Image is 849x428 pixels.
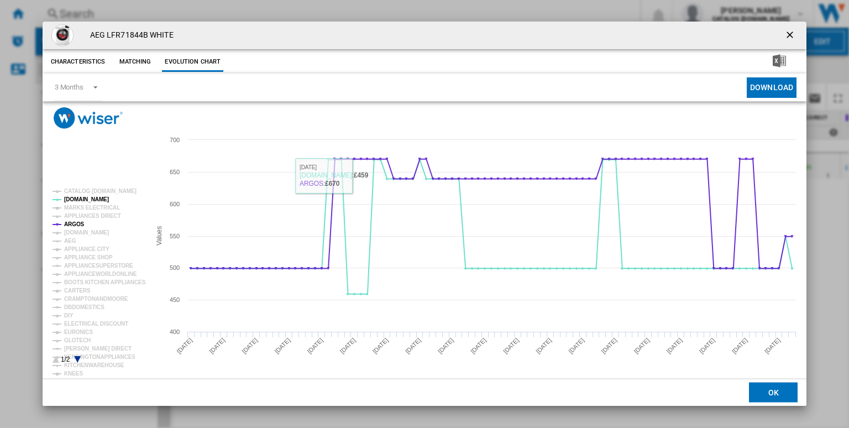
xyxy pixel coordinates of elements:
[55,83,83,91] div: 3 Months
[763,337,782,355] tspan: [DATE]
[64,304,104,310] tspan: DBDOMESTICS
[64,213,121,219] tspan: APPLIANCES DIRECT
[339,337,357,355] tspan: [DATE]
[162,52,223,72] button: Evolution chart
[404,337,422,355] tspan: [DATE]
[502,337,520,355] tspan: [DATE]
[534,337,553,355] tspan: [DATE]
[240,337,259,355] tspan: [DATE]
[469,337,488,355] tspan: [DATE]
[64,254,113,260] tspan: APPLIANCE SHOP
[170,328,180,335] tspan: 400
[170,296,180,303] tspan: 450
[43,22,806,406] md-dialog: Product popup
[208,337,226,355] tspan: [DATE]
[64,329,93,335] tspan: EURONICS
[64,346,132,352] tspan: [PERSON_NAME] DIRECT
[170,169,180,175] tspan: 650
[64,321,128,327] tspan: ELECTRICAL DISCOUNT
[64,312,74,319] tspan: DIY
[780,24,802,46] button: getI18NText('BUTTONS.CLOSE_DIALOG')
[64,196,109,202] tspan: [DOMAIN_NAME]
[175,337,193,355] tspan: [DATE]
[61,356,70,363] text: 1/2
[111,52,159,72] button: Matching
[170,201,180,207] tspan: 600
[170,137,180,143] tspan: 700
[747,77,796,98] button: Download
[64,263,133,269] tspan: APPLIANCESUPERSTORE
[784,29,798,43] ng-md-icon: getI18NText('BUTTONS.CLOSE_DIALOG')
[54,107,123,129] img: logo_wiser_300x94.png
[64,188,137,194] tspan: CATALOG [DOMAIN_NAME]
[567,337,585,355] tspan: [DATE]
[600,337,618,355] tspan: [DATE]
[273,337,291,355] tspan: [DATE]
[632,337,651,355] tspan: [DATE]
[170,233,180,239] tspan: 550
[64,271,137,277] tspan: APPLIANCEWORLDONLINE
[749,383,798,403] button: OK
[665,337,683,355] tspan: [DATE]
[64,288,91,294] tspan: CARTERS
[64,370,83,377] tspan: KNEES
[170,264,180,271] tspan: 500
[64,221,85,227] tspan: ARGOS
[64,246,109,252] tspan: APPLIANCE CITY
[85,30,174,41] h4: AEG LFR71844B WHITE
[437,337,455,355] tspan: [DATE]
[731,337,749,355] tspan: [DATE]
[306,337,324,355] tspan: [DATE]
[48,52,108,72] button: Characteristics
[64,337,91,343] tspan: GLOTECH
[773,54,786,67] img: excel-24x24.png
[51,24,74,46] img: AEG-lfr71844b-1.jpg
[64,354,135,360] tspan: KENSINGTONAPPLIANCES
[64,205,120,211] tspan: MARKS ELECTRICAL
[64,238,76,244] tspan: AEG
[64,362,124,368] tspan: KITCHENWAREHOUSE
[64,279,146,285] tspan: BOOTS KITCHEN APPLIANCES
[371,337,390,355] tspan: [DATE]
[64,229,109,236] tspan: [DOMAIN_NAME]
[698,337,716,355] tspan: [DATE]
[64,296,128,302] tspan: CRAMPTONANDMOORE
[755,52,804,72] button: Download in Excel
[155,226,163,246] tspan: Values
